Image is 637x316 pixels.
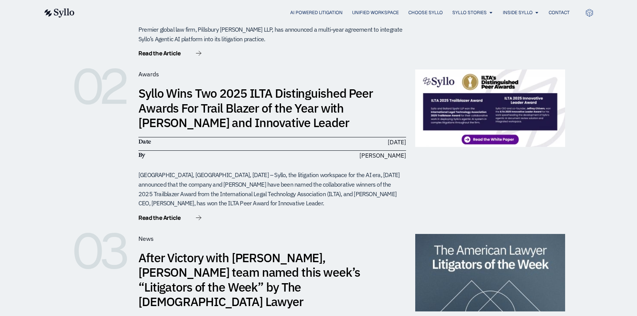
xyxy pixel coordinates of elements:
h6: Date [138,137,268,146]
a: Inside Syllo [503,9,533,16]
h6: 02 [72,69,129,104]
time: [DATE] [388,138,406,146]
a: Syllo Wins Two 2025 ILTA Distinguished Peer Awards For Trail Blazer of the Year with [PERSON_NAME... [138,85,373,131]
a: Choose Syllo [408,9,443,16]
span: News [138,235,154,242]
a: AI Powered Litigation [290,9,343,16]
div: [GEOGRAPHIC_DATA], [GEOGRAPHIC_DATA], [DATE] – Syllo, the litigation workspace for the AI era, [D... [138,170,406,208]
div: Premier global law firm, Pillsbury [PERSON_NAME] LLP, has announced a multi-year agreement to int... [138,25,406,44]
div: Menu Toggle [90,9,570,16]
img: White-Paper-Preview-V2-1 [415,69,565,147]
a: Unified Workspace [352,9,399,16]
span: Awards [138,70,159,78]
a: Read the Article [138,215,201,222]
h6: By [138,151,268,159]
a: After Victory with [PERSON_NAME], [PERSON_NAME] team named this week’s “Litigators of the Week” b... [138,250,360,310]
img: litOfTheWeek [415,234,565,311]
span: [PERSON_NAME] [359,151,406,160]
a: Contact [549,9,570,16]
a: Read the Article [138,50,201,58]
a: Syllo Stories [452,9,487,16]
nav: Menu [90,9,570,16]
h6: 03 [72,234,129,268]
span: Read the Article [138,215,180,221]
span: Read the Article [138,50,180,56]
img: syllo [43,8,75,18]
